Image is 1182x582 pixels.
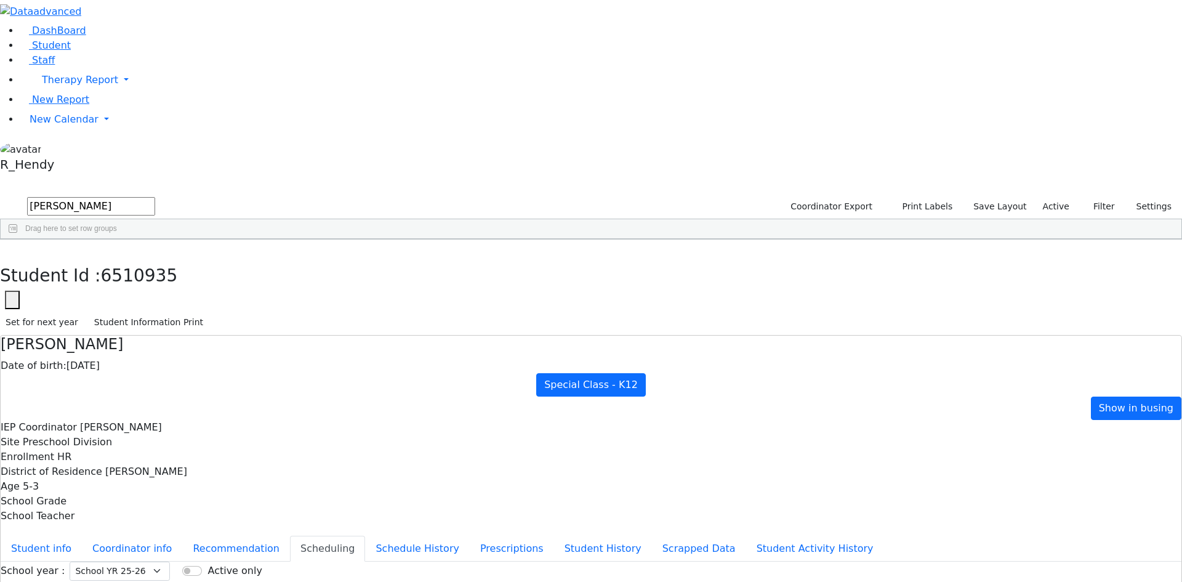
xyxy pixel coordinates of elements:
[27,197,155,216] input: Search
[89,313,209,332] button: Student Information Print
[746,536,884,562] button: Student Activity History
[1,564,65,578] label: School year :
[1,494,66,509] label: School Grade
[536,373,646,397] a: Special Class - K12
[23,436,112,448] span: Preschool Division
[1,536,82,562] button: Student info
[182,536,290,562] button: Recommendation
[1,464,102,479] label: District of Residence
[652,536,746,562] button: Scrapped Data
[470,536,554,562] button: Prescriptions
[23,480,39,492] span: 5-3
[1,336,1181,354] h4: [PERSON_NAME]
[290,536,365,562] button: Scheduling
[42,74,118,86] span: Therapy Report
[968,197,1032,216] button: Save Layout
[1099,402,1173,414] span: Show in busing
[25,224,117,233] span: Drag here to set row groups
[1,358,66,373] label: Date of birth:
[105,466,187,477] span: [PERSON_NAME]
[365,536,470,562] button: Schedule History
[554,536,652,562] button: Student History
[1,450,54,464] label: Enrollment
[32,25,86,36] span: DashBoard
[1091,397,1181,420] a: Show in busing
[20,54,55,66] a: Staff
[20,68,1182,92] a: Therapy Report
[1120,197,1177,216] button: Settings
[20,107,1182,132] a: New Calendar
[101,265,178,286] span: 6510935
[32,39,71,51] span: Student
[1,358,1181,373] div: [DATE]
[207,564,262,578] label: Active only
[1,435,20,450] label: Site
[32,54,55,66] span: Staff
[82,536,182,562] button: Coordinator info
[20,25,86,36] a: DashBoard
[1,420,77,435] label: IEP Coordinator
[888,197,958,216] button: Print Labels
[32,94,89,105] span: New Report
[1,509,74,523] label: School Teacher
[1,479,20,494] label: Age
[782,197,878,216] button: Coordinator Export
[1077,197,1120,216] button: Filter
[57,451,71,463] span: HR
[20,94,89,105] a: New Report
[80,421,162,433] span: [PERSON_NAME]
[20,39,71,51] a: Student
[30,113,98,125] span: New Calendar
[1037,197,1075,216] label: Active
